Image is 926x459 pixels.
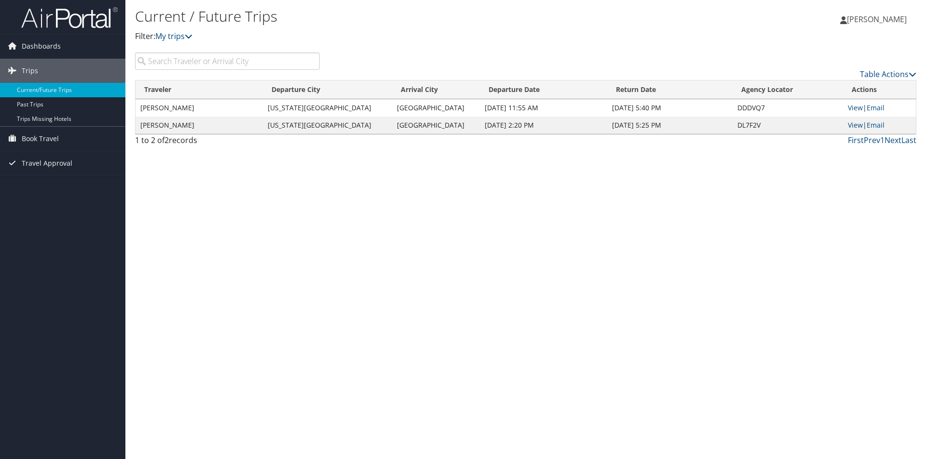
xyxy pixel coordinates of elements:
[136,117,263,134] td: [PERSON_NAME]
[155,31,192,41] a: My trips
[135,6,656,26] h1: Current / Future Trips
[864,135,880,145] a: Prev
[392,99,480,117] td: [GEOGRAPHIC_DATA]
[480,99,607,117] td: [DATE] 11:55 AM
[136,80,263,99] th: Traveler: activate to sort column ascending
[733,99,843,117] td: DDDVQ7
[22,34,61,58] span: Dashboards
[733,117,843,134] td: DL7F2V
[135,30,656,43] p: Filter:
[847,14,907,25] span: [PERSON_NAME]
[263,99,392,117] td: [US_STATE][GEOGRAPHIC_DATA]
[22,59,38,83] span: Trips
[480,80,607,99] th: Departure Date: activate to sort column descending
[21,6,118,29] img: airportal-logo.png
[840,5,916,34] a: [PERSON_NAME]
[607,99,733,117] td: [DATE] 5:40 PM
[885,135,901,145] a: Next
[733,80,843,99] th: Agency Locator: activate to sort column ascending
[867,120,885,130] a: Email
[136,99,263,117] td: [PERSON_NAME]
[392,117,480,134] td: [GEOGRAPHIC_DATA]
[848,135,864,145] a: First
[135,52,320,70] input: Search Traveler or Arrival City
[880,135,885,145] a: 1
[860,69,916,79] a: Table Actions
[164,135,169,145] span: 2
[843,117,916,134] td: |
[263,117,392,134] td: [US_STATE][GEOGRAPHIC_DATA]
[135,134,320,151] div: 1 to 2 of records
[480,117,607,134] td: [DATE] 2:20 PM
[263,80,392,99] th: Departure City: activate to sort column ascending
[392,80,480,99] th: Arrival City: activate to sort column ascending
[901,135,916,145] a: Last
[843,80,916,99] th: Actions
[22,127,59,151] span: Book Travel
[867,103,885,112] a: Email
[843,99,916,117] td: |
[848,120,863,130] a: View
[22,151,72,175] span: Travel Approval
[607,117,733,134] td: [DATE] 5:25 PM
[607,80,733,99] th: Return Date: activate to sort column ascending
[848,103,863,112] a: View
